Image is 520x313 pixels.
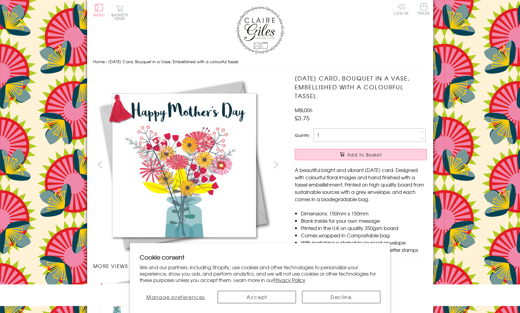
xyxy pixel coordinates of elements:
li: Comes wrapped in Compostable bag [301,232,427,239]
nav: breadcrumbs [93,56,427,68]
li: Printed in the U.K on quality 350gsm board [301,224,427,232]
a: Privacy Policy [274,276,305,284]
p: We and our partners, including Shopify, use cookies and other technologies to personalize your ex... [140,264,380,283]
span: Menu [93,12,105,18]
a: Trade [417,3,430,16]
span: [DATE] Card, Bouquet in a Vase, Embellished with a colourful tassel [108,59,238,64]
span: £3.75 [295,114,310,122]
button: Manage preferences [140,291,212,303]
span: MBL006 [295,106,312,114]
p: A beautiful bright and vibrant [DATE] card. Designed with colourful floral images and hand finish... [295,166,427,203]
h2: Cookie consent [140,253,380,261]
a: Home [93,59,105,64]
span: › [106,59,107,64]
button: Accept [218,291,296,303]
button: Basket0 items [111,5,128,20]
a: Log In [394,3,409,15]
h3: More views [93,262,283,270]
img: Mother's Day Card, Bouquet in a Vase, Embellished with a colourful tassel [283,74,465,256]
button: Decline [302,291,380,303]
li: Dimensions: 150mm x 150mm [301,210,427,217]
button: Add to Basket [295,149,427,160]
button: next [269,158,283,171]
span: Trade [417,3,430,15]
span: Manage preferences [146,293,205,301]
img: Claire Giles Greetings Cards [236,6,284,54]
label: Quantity [295,132,309,138]
button: prev [93,158,107,171]
img: Mother's Day Card, Bouquet in a Vase, Embellished with a colourful tassel [93,74,275,256]
button: Menu [93,4,105,17]
h1: [DATE] Card, Bouquet in a Vase, Embellished with a colourful tassel [295,74,427,100]
span: 0 items [114,12,128,21]
span: Add to Basket [347,152,382,158]
li: Blank inside for your own message [301,217,427,224]
li: With matching sustainable sourced envelope [301,239,427,246]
